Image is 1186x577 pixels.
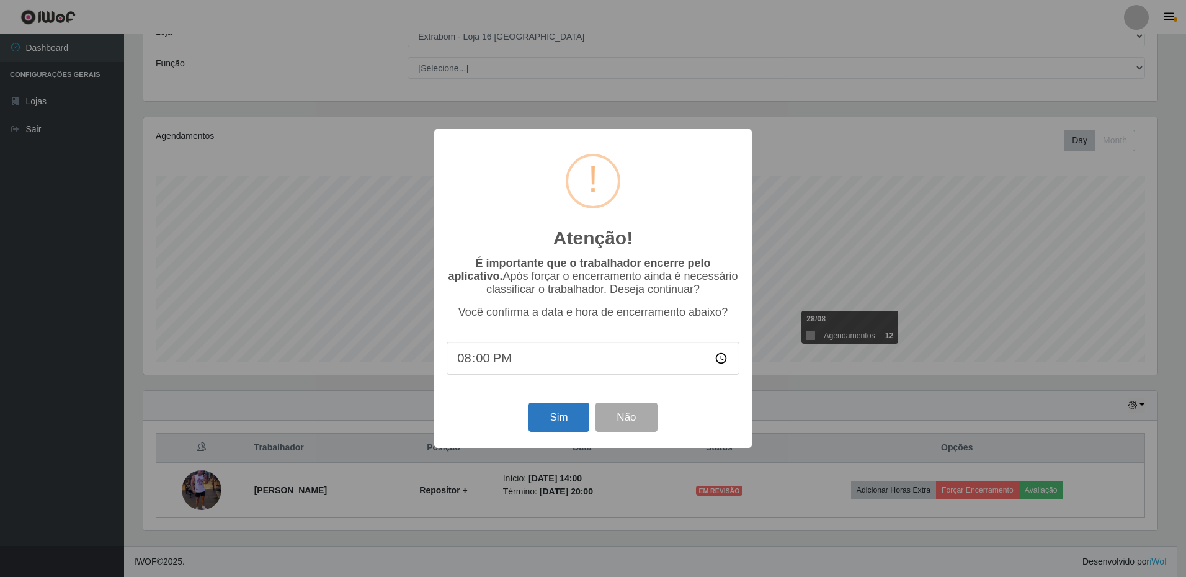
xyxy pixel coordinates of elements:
b: É importante que o trabalhador encerre pelo aplicativo. [448,257,710,282]
p: Você confirma a data e hora de encerramento abaixo? [447,306,739,319]
h2: Atenção! [553,227,633,249]
p: Após forçar o encerramento ainda é necessário classificar o trabalhador. Deseja continuar? [447,257,739,296]
button: Não [595,403,657,432]
button: Sim [528,403,589,432]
